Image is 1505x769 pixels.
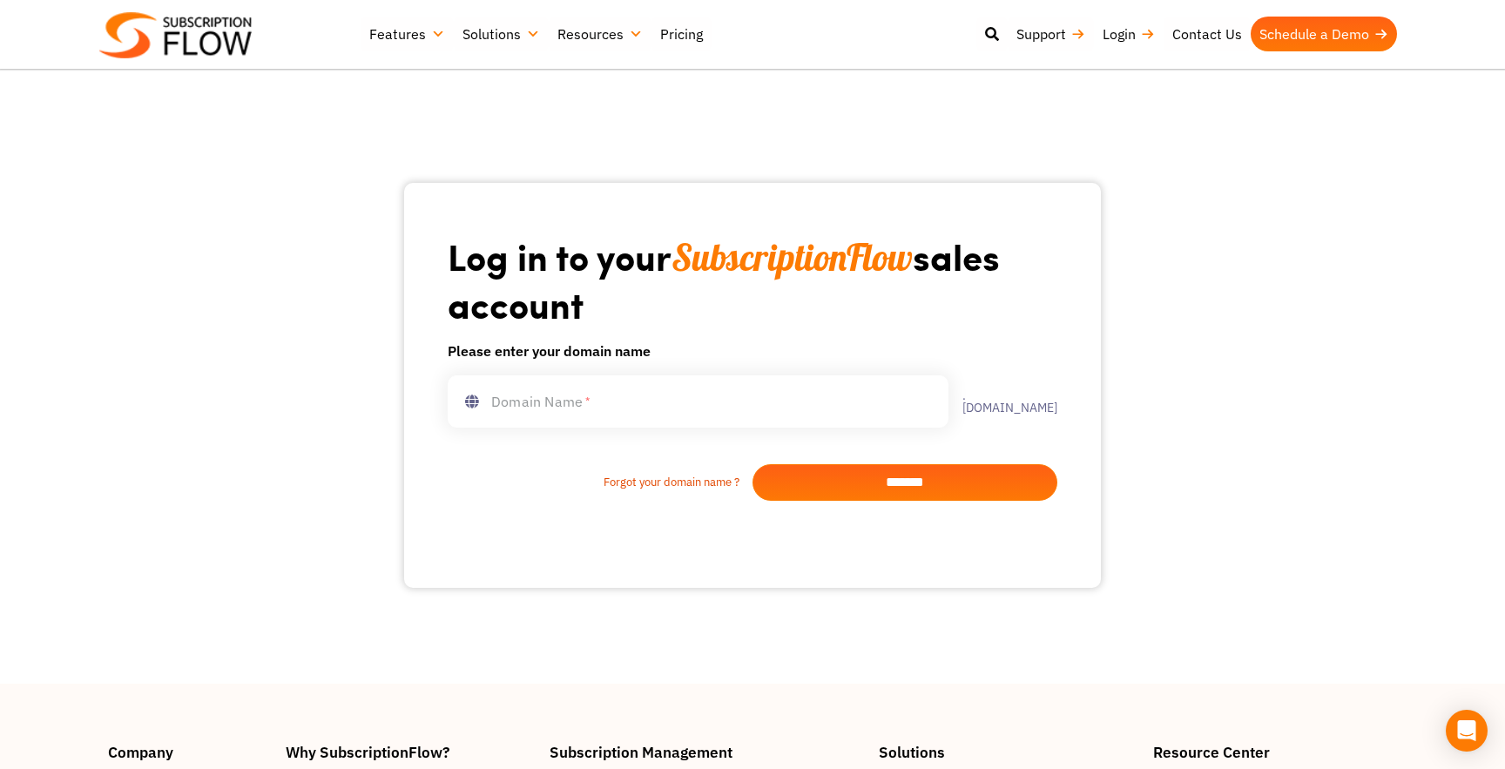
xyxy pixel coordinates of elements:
div: Open Intercom Messenger [1446,710,1488,752]
a: Solutions [454,17,549,51]
a: Resources [549,17,651,51]
a: Contact Us [1164,17,1251,51]
h4: Solutions [879,745,1136,759]
a: Login [1094,17,1164,51]
label: .[DOMAIN_NAME] [948,389,1057,414]
a: Pricing [651,17,712,51]
a: Forgot your domain name ? [448,474,752,491]
h6: Please enter your domain name [448,341,1057,361]
h4: Resource Center [1153,745,1397,759]
h4: Subscription Management [550,745,861,759]
img: Subscriptionflow [99,12,252,58]
h4: Why SubscriptionFlow? [286,745,533,759]
h4: Company [108,745,268,759]
h1: Log in to your sales account [448,233,1057,327]
a: Schedule a Demo [1251,17,1397,51]
a: Support [1008,17,1094,51]
a: Features [361,17,454,51]
span: SubscriptionFlow [672,234,913,280]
